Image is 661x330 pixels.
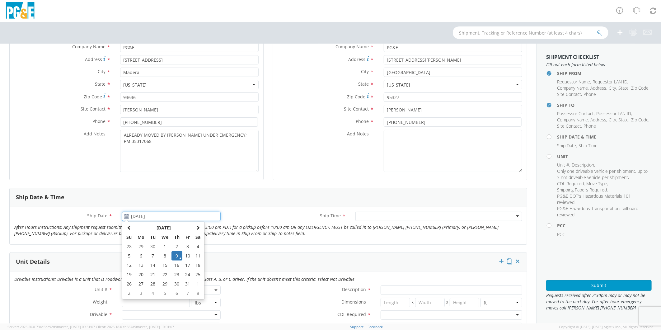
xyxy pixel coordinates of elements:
td: 4 [148,289,158,298]
span: Phone [584,91,596,97]
td: 16 [171,261,182,270]
span: City [609,117,616,123]
td: 11 [193,251,204,261]
h3: Unit Details [16,259,50,265]
td: 8 [193,289,204,298]
span: CDL Required [557,181,584,186]
li: , [590,85,607,91]
span: Add Notes [84,131,105,137]
td: 10 [182,251,193,261]
td: 2 [124,289,134,298]
span: PG&E Hazardous Transportation Tailboard reviewed [557,205,638,218]
td: 25 [193,270,204,279]
div: [US_STATE] [124,82,147,88]
li: , [572,162,595,168]
td: 31 [182,279,193,289]
span: Drivable [90,311,107,317]
span: Address [590,85,606,91]
span: Address [590,117,606,123]
span: Move Type [586,181,607,186]
span: Zip Code [84,94,102,100]
span: Possessor LAN ID [596,111,631,116]
td: 4 [193,242,204,251]
li: , [596,111,632,117]
span: Zip Code [347,94,366,100]
span: Requestor Name [557,79,590,85]
td: 29 [158,279,171,289]
span: State [95,81,105,87]
li: , [590,117,607,123]
span: Weight [93,299,107,305]
h4: Ship Date & Time [557,134,652,139]
li: , [618,85,630,91]
li: , [618,117,630,123]
td: 15 [158,261,171,270]
td: 9 [171,251,182,261]
h4: Ship From [557,71,652,76]
span: Ship Time [320,213,341,219]
th: We [158,233,171,242]
td: 27 [134,279,148,289]
span: Requests received after 2:30pm may or may not be moved to the next day. For after hour emergency ... [546,292,652,311]
th: Select Month [134,223,193,233]
span: Server: 2025.20.0-734e5bc92d9 [7,324,95,329]
td: 3 [182,242,193,251]
a: Feedback [368,324,383,329]
span: City [361,68,369,74]
span: Shipping Papers Required [557,187,607,193]
th: Th [171,233,182,242]
span: Client: 2025.18.0-fd567a5 [96,324,174,329]
input: Height [450,298,479,307]
span: X [445,298,450,307]
span: Site Contact [557,123,581,129]
span: Unit # [95,286,107,292]
li: , [631,85,649,91]
li: , [557,143,577,149]
li: , [557,91,582,97]
td: 6 [134,251,148,261]
span: City [609,85,616,91]
td: 1 [193,279,204,289]
span: State [359,81,369,87]
h3: Ship Date & Time [16,194,64,200]
th: Sa [193,233,204,242]
th: Fr [182,233,193,242]
li: , [557,168,650,181]
i: Drivable Instructions: Drivable is a unit that is roadworthy and can be driven over the road by a... [14,276,354,282]
span: Site Contact [81,106,105,112]
span: Next Month [196,225,200,230]
li: , [557,193,650,205]
input: Shipment, Tracking or Reference Number (at least 4 chars) [453,26,608,39]
td: 13 [134,261,148,270]
span: PG&E DOT's Hazardous Materials 101 reviewed [557,193,631,205]
li: , [593,79,628,85]
td: 29 [134,242,148,251]
span: Unit # [557,162,569,168]
h4: PCC [557,223,652,228]
span: Description [572,162,594,168]
span: Previous Month [127,225,131,230]
td: 7 [148,251,158,261]
li: , [557,111,595,117]
span: PCC [557,231,565,237]
span: Phone [92,118,105,124]
span: Company Name [557,117,588,123]
td: 18 [193,261,204,270]
td: 23 [171,270,182,279]
a: Support [350,324,363,329]
span: Ship Date [87,213,107,219]
td: 1 [158,242,171,251]
td: 2 [171,242,182,251]
td: 24 [182,270,193,279]
td: 22 [158,270,171,279]
span: Address [349,56,366,62]
li: , [557,85,589,91]
li: , [557,187,608,193]
td: 5 [158,289,171,298]
span: Requestor LAN ID [593,79,627,85]
td: 3 [134,289,148,298]
td: 17 [182,261,193,270]
h4: Unit [557,154,652,159]
span: Only one driveable vehicle per shipment, up to 3 not driveable vehicle per shipment [557,168,648,180]
td: 28 [124,242,134,251]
